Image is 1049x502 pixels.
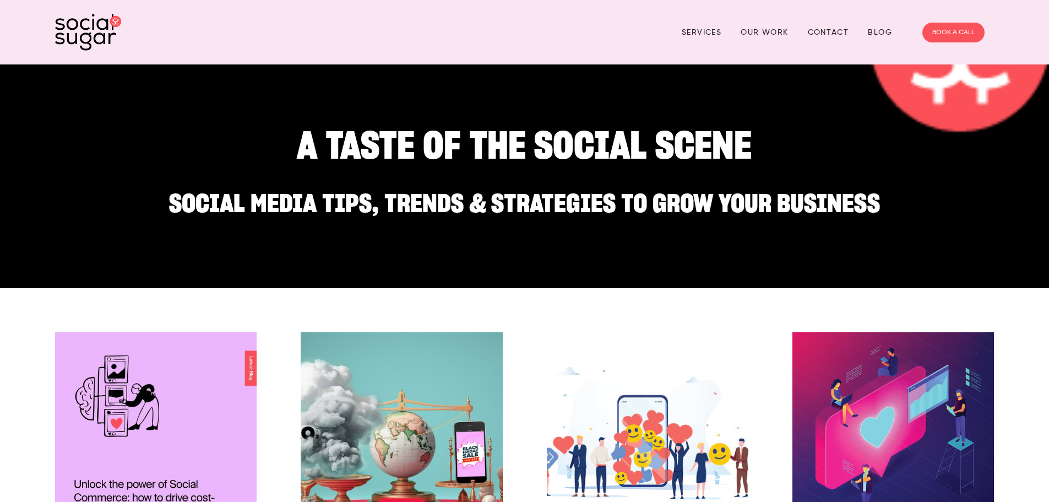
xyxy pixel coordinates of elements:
[682,24,721,41] a: Services
[119,181,930,214] h2: Social Media Tips, Trends & Strategies to Grow Your Business
[922,23,985,42] a: BOOK A CALL
[119,128,930,162] h1: A TASTE OF THE SOCIAL SCENE
[808,24,849,41] a: Contact
[741,24,788,41] a: Our Work
[868,24,892,41] a: Blog
[55,14,121,51] img: SocialSugar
